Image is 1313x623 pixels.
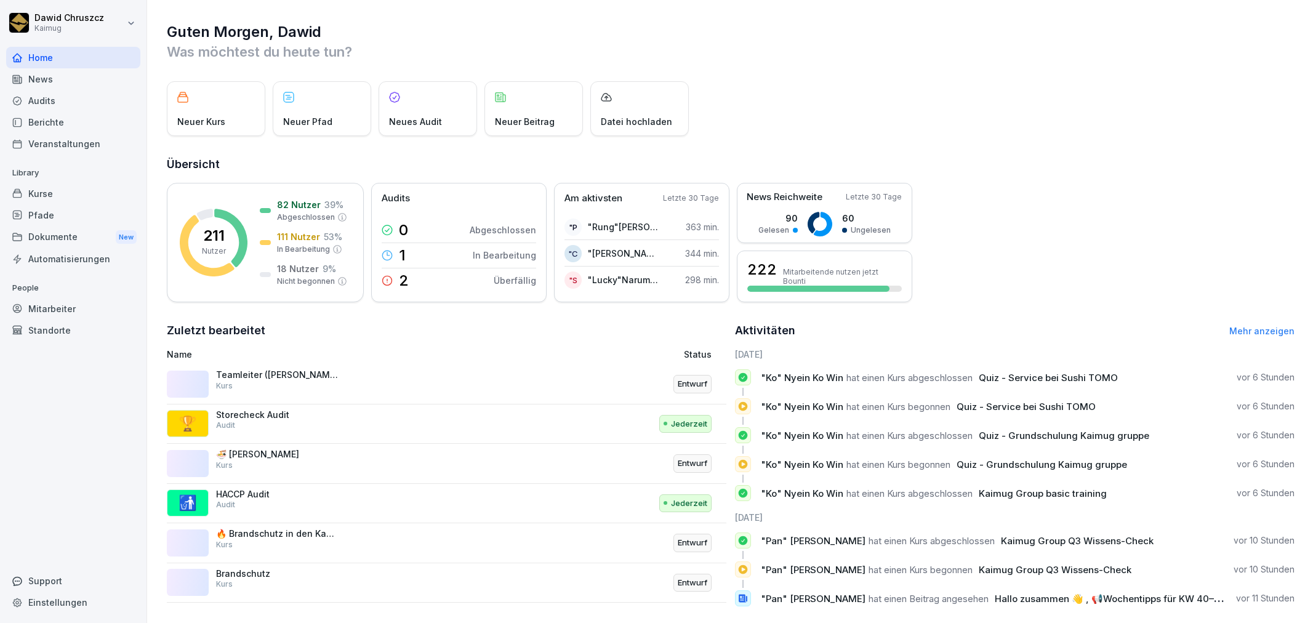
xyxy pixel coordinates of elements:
[685,273,719,286] p: 298 min.
[167,22,1295,42] h1: Guten Morgen, Dawid
[167,42,1295,62] p: Was möchtest du heute tun?
[979,564,1131,576] span: Kaimug Group Q3 Wissens-Check
[979,488,1107,499] span: Kaimug Group basic training
[1237,371,1295,384] p: vor 6 Stunden
[747,259,777,280] h3: 222
[277,198,321,211] p: 82 Nutzer
[761,488,843,499] span: "Ko" Nyein Ko Win
[277,244,330,255] p: In Bearbeitung
[979,372,1118,384] span: Quiz - Service bei Sushi TOMO
[277,230,320,243] p: 111 Nutzer
[671,418,707,430] p: Jederzeit
[957,401,1096,412] span: Quiz - Service bei Sushi TOMO
[761,535,865,547] span: "Pan" [PERSON_NAME]
[6,226,140,249] a: DokumenteNew
[735,348,1295,361] h6: [DATE]
[761,401,843,412] span: "Ko" Nyein Ko Win
[678,577,707,589] p: Entwurf
[6,47,140,68] a: Home
[671,497,707,510] p: Jederzeit
[846,372,973,384] span: hat einen Kurs abgeschlossen
[6,320,140,341] a: Standorte
[6,248,140,270] a: Automatisierungen
[399,273,409,288] p: 2
[179,412,197,435] p: 🏆
[761,564,865,576] span: "Pan" [PERSON_NAME]
[277,212,335,223] p: Abgeschlossen
[389,115,442,128] p: Neues Audit
[277,276,335,287] p: Nicht begonnen
[202,246,226,257] p: Nutzer
[167,444,726,484] a: 🍜 [PERSON_NAME]KursEntwurf
[6,204,140,226] div: Pfade
[1237,458,1295,470] p: vor 6 Stunden
[6,592,140,613] a: Einstellungen
[564,219,582,236] div: "P
[869,535,995,547] span: hat einen Kurs abgeschlossen
[216,499,235,510] p: Audit
[6,183,140,204] div: Kurse
[324,230,342,243] p: 53 %
[399,223,408,238] p: 0
[216,449,339,460] p: 🍜 [PERSON_NAME]
[564,245,582,262] div: "C
[761,430,843,441] span: "Ko" Nyein Ko Win
[6,111,140,133] a: Berichte
[846,488,973,499] span: hat einen Kurs abgeschlossen
[167,484,726,524] a: 🚮HACCP AuditAuditJederzeit
[34,24,104,33] p: Kaimug
[747,190,822,204] p: News Reichweite
[761,459,843,470] span: "Ko" Nyein Ko Win
[167,156,1295,173] h2: Übersicht
[6,226,140,249] div: Dokumente
[216,528,339,539] p: 🔥 Brandschutz in den Kantinen
[1001,535,1154,547] span: Kaimug Group Q3 Wissens-Check
[1234,534,1295,547] p: vor 10 Stunden
[6,570,140,592] div: Support
[324,198,343,211] p: 39 %
[678,537,707,549] p: Entwurf
[6,68,140,90] a: News
[684,348,712,361] p: Status
[6,298,140,320] a: Mitarbeiter
[283,115,332,128] p: Neuer Pfad
[167,364,726,404] a: Teamleiter ([PERSON_NAME])KursEntwurf
[6,133,140,155] div: Veranstaltungen
[34,13,104,23] p: Dawid Chruszcz
[869,564,973,576] span: hat einen Kurs begonnen
[1229,326,1295,336] a: Mehr anzeigen
[678,457,707,470] p: Entwurf
[216,579,233,590] p: Kurs
[167,523,726,563] a: 🔥 Brandschutz in den KantinenKursEntwurf
[216,460,233,471] p: Kurs
[6,90,140,111] a: Audits
[179,492,197,514] p: 🚮
[216,409,339,420] p: Storecheck Audit
[323,262,336,275] p: 9 %
[1237,400,1295,412] p: vor 6 Stunden
[846,191,902,203] p: Letzte 30 Tage
[167,404,726,444] a: 🏆Storecheck AuditAuditJederzeit
[686,220,719,233] p: 363 min.
[846,401,950,412] span: hat einen Kurs begonnen
[216,420,235,431] p: Audit
[216,539,233,550] p: Kurs
[6,163,140,183] p: Library
[663,193,719,204] p: Letzte 30 Tage
[167,322,726,339] h2: Zuletzt bearbeitet
[564,191,622,206] p: Am aktivsten
[678,378,707,390] p: Entwurf
[783,267,902,286] p: Mitarbeitende nutzen jetzt Bounti
[957,459,1127,470] span: Quiz - Grundschulung Kaimug gruppe
[177,115,225,128] p: Neuer Kurs
[473,249,536,262] p: In Bearbeitung
[216,489,339,500] p: HACCP Audit
[601,115,672,128] p: Datei hochladen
